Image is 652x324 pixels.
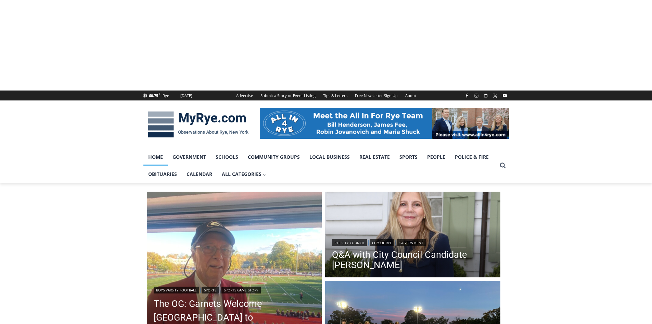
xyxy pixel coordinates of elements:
a: Local Business [305,148,355,166]
a: Facebook [463,92,471,100]
a: YouTube [501,92,509,100]
div: | | [154,285,315,293]
a: Instagram [472,92,481,100]
a: Obituaries [143,166,182,183]
a: X [491,92,499,100]
span: F [159,92,161,96]
a: Tips & Letters [319,91,351,100]
a: Home [143,148,168,166]
a: Linkedin [482,92,490,100]
a: Q&A with City Council Candidate [PERSON_NAME] [332,250,494,270]
button: View Search Form [497,159,509,172]
a: Sports [395,148,422,166]
a: Community Groups [243,148,305,166]
a: Real Estate [355,148,395,166]
div: [DATE] [180,93,192,99]
a: Government [168,148,211,166]
div: | | [332,238,494,246]
a: Boys Varsity Football [154,287,199,293]
a: About [401,91,420,100]
a: Schools [211,148,243,166]
img: All in for Rye [260,108,509,139]
nav: Primary Navigation [143,148,497,183]
a: Free Newsletter Sign Up [351,91,401,100]
span: All Categories [222,170,266,178]
a: Sports [202,287,219,293]
a: Police & Fire [450,148,494,166]
a: City of Rye [370,239,394,246]
img: MyRye.com [143,107,253,142]
a: Rye City Council [332,239,367,246]
a: Calendar [182,166,217,183]
a: Sports Game Story [221,287,261,293]
a: Read More Q&A with City Council Candidate Maria Tufvesson Shuck [325,192,500,279]
nav: Secondary Navigation [232,91,420,100]
a: People [422,148,450,166]
a: All Categories [217,166,271,183]
div: Rye [163,93,169,99]
a: Advertise [232,91,257,100]
span: 60.75 [149,93,158,98]
a: Submit a Story or Event Listing [257,91,319,100]
a: Government [397,239,426,246]
img: (PHOTO: City council candidate Maria Tufvesson Shuck.) [325,192,500,279]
